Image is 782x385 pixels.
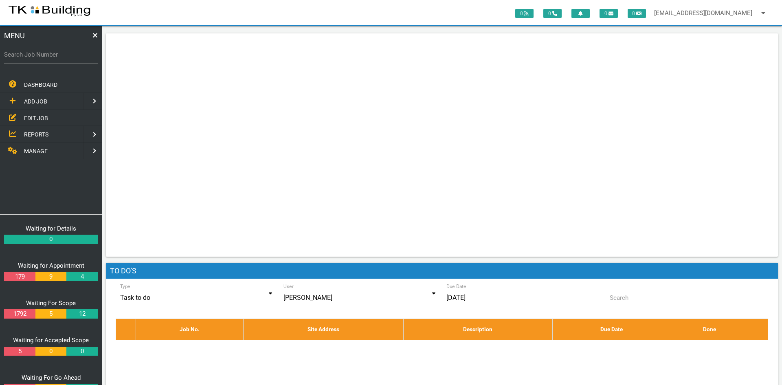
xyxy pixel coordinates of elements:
a: 5 [35,309,66,319]
label: Search Job Number [4,50,98,59]
span: 0 [600,9,618,18]
th: Done [671,319,748,340]
a: 12 [66,309,97,319]
label: Type [120,283,130,290]
span: 0 [515,9,534,18]
th: Site Address [244,319,404,340]
a: 0 [4,235,98,244]
span: REPORTS [24,131,48,138]
a: Waiting for Details [26,225,76,232]
th: Due Date [552,319,671,340]
a: 4 [66,272,97,282]
a: Waiting For Scope [26,299,76,307]
th: Description [403,319,552,340]
th: Job No. [136,319,244,340]
label: Due Date [446,283,466,290]
a: 179 [4,272,35,282]
a: Waiting for Accepted Scope [13,337,89,344]
h1: To Do's [106,263,778,279]
a: 9 [35,272,66,282]
a: Waiting For Go Ahead [22,374,81,381]
a: 1792 [4,309,35,319]
span: 0 [543,9,562,18]
a: 5 [4,347,35,356]
span: MENU [4,30,25,41]
span: ADD JOB [24,98,47,105]
a: 0 [35,347,66,356]
span: MANAGE [24,148,48,154]
span: 0 [628,9,646,18]
span: EDIT JOB [24,114,48,121]
a: Waiting for Appointment [18,262,84,269]
a: 0 [66,347,97,356]
img: s3file [8,4,91,17]
span: DASHBOARD [24,81,57,88]
label: Search [610,293,628,303]
label: User [283,283,294,290]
